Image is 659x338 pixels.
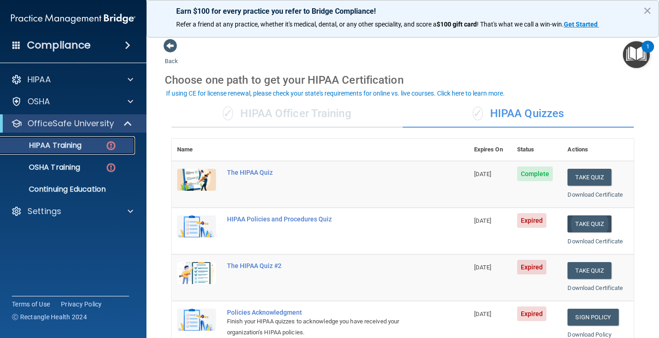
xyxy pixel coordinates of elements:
[27,74,51,85] p: HIPAA
[27,96,50,107] p: OSHA
[643,3,652,18] button: Close
[176,21,437,28] span: Refer a friend at any practice, whether it's medical, dental, or any other speciality, and score a
[474,264,492,271] span: [DATE]
[474,217,492,224] span: [DATE]
[11,96,133,107] a: OSHA
[11,206,133,217] a: Settings
[165,89,506,98] button: If using CE for license renewal, please check your state's requirements for online vs. live cours...
[517,166,553,181] span: Complete
[227,169,423,176] div: The HIPAA Quiz
[165,47,178,64] a: Back
[105,140,117,151] img: danger-circle.6113f641.png
[564,21,599,28] a: Get Started
[12,300,50,309] a: Terms of Use
[567,238,623,245] a: Download Certificate
[12,312,87,322] span: Ⓒ Rectangle Health 2024
[6,141,81,150] p: HIPAA Training
[469,139,512,161] th: Expires On
[473,107,483,120] span: ✓
[165,67,641,93] div: Choose one path to get your HIPAA Certification
[172,139,221,161] th: Name
[474,311,492,317] span: [DATE]
[567,309,618,326] a: Sign Policy
[517,306,547,321] span: Expired
[517,260,547,274] span: Expired
[105,162,117,173] img: danger-circle.6113f641.png
[567,215,611,232] button: Take Quiz
[172,100,403,128] div: HIPAA Officer Training
[562,139,634,161] th: Actions
[27,206,61,217] p: Settings
[474,171,492,177] span: [DATE]
[567,169,611,186] button: Take Quiz
[11,118,133,129] a: OfficeSafe University
[227,316,423,338] div: Finish your HIPAA quizzes to acknowledge you have received your organization’s HIPAA policies.
[623,41,650,68] button: Open Resource Center, 1 new notification
[6,163,80,172] p: OSHA Training
[227,215,423,223] div: HIPAA Policies and Procedures Quiz
[512,139,562,161] th: Status
[61,300,102,309] a: Privacy Policy
[517,213,547,228] span: Expired
[11,74,133,85] a: HIPAA
[564,21,598,28] strong: Get Started
[403,100,634,128] div: HIPAA Quizzes
[567,284,623,291] a: Download Certificate
[227,262,423,269] div: The HIPAA Quiz #2
[567,191,623,198] a: Download Certificate
[567,331,611,338] a: Download Policy
[27,118,114,129] p: OfficeSafe University
[223,107,233,120] span: ✓
[477,21,564,28] span: ! That's what we call a win-win.
[166,90,505,97] div: If using CE for license renewal, please check your state's requirements for online vs. live cours...
[227,309,423,316] div: Policies Acknowledgment
[646,47,649,59] div: 1
[176,7,629,16] p: Earn $100 for every practice you refer to Bridge Compliance!
[567,262,611,279] button: Take Quiz
[27,39,91,52] h4: Compliance
[437,21,477,28] strong: $100 gift card
[11,10,135,28] img: PMB logo
[6,185,131,194] p: Continuing Education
